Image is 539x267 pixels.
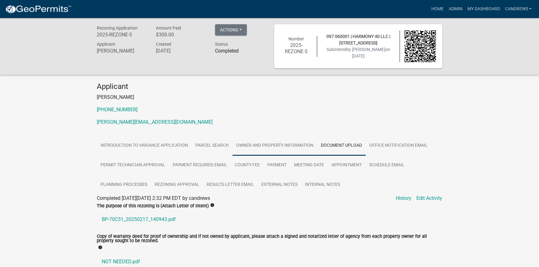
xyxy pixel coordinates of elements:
span: Number [288,36,304,41]
p: [PERSON_NAME] [97,94,442,101]
a: Planning Processes [97,175,151,195]
h6: 2025-REZONE-5 [97,32,147,38]
label: The purpose of this rezoning is (Attach Letter of Intent) [97,204,209,208]
span: Amount Paid [156,25,181,30]
a: Edit Activity [416,195,442,202]
h6: [PERSON_NAME] [97,48,147,54]
a: candrews [502,3,534,15]
a: Meeting Date [290,155,328,175]
a: Home [429,3,446,15]
a: Results Letter Email [203,175,258,195]
a: History [396,195,411,202]
label: Copy of warranty deed for proof of ownership and if not owned by applicant, please attach a signe... [97,234,442,243]
a: Payment Required Email [169,155,231,175]
h4: Applicant [97,82,442,91]
a: Permit Technician Approval [97,155,169,175]
span: 097 060001 | HARMONY 40 LLC | [STREET_ADDRESS] [326,34,390,45]
i: info [210,203,214,207]
span: Applicant [97,42,115,47]
a: Rezoning Approval [151,175,203,195]
i: info [98,245,102,250]
a: Admin [446,3,465,15]
h6: $300.00 [156,32,206,38]
a: Owner and Property Information [232,136,317,156]
a: Document Upload [317,136,366,156]
a: County Fee [231,155,264,175]
a: Internal Notes [301,175,344,195]
a: Appointment [328,155,365,175]
img: QR code [405,30,436,62]
a: BP-70C31_20250217_140943.pdf [97,212,442,227]
a: External Notes [258,175,301,195]
span: Status [215,42,228,47]
a: Schedule Email [365,155,408,175]
a: Parcel search [192,136,232,156]
h6: 2025-REZONE-5 [280,42,312,54]
strong: Completed [215,48,239,54]
a: Office Notification Email [366,136,431,156]
span: Rezoning Application [97,25,138,30]
span: Completed [DATE][DATE] 2:32 PM EDT by candrews [97,195,210,201]
span: Submitted on [DATE] [326,47,390,58]
a: My Dashboard [465,3,502,15]
a: Introduction to Variance Application [97,136,192,156]
a: [PERSON_NAME][EMAIL_ADDRESS][DOMAIN_NAME] [97,119,213,125]
a: [PHONE_NUMBER] [97,107,138,113]
a: Payment [264,155,290,175]
span: Created [156,42,171,47]
span: by [PERSON_NAME] [346,47,385,52]
button: Actions [215,24,247,35]
h6: [DATE] [156,48,206,54]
